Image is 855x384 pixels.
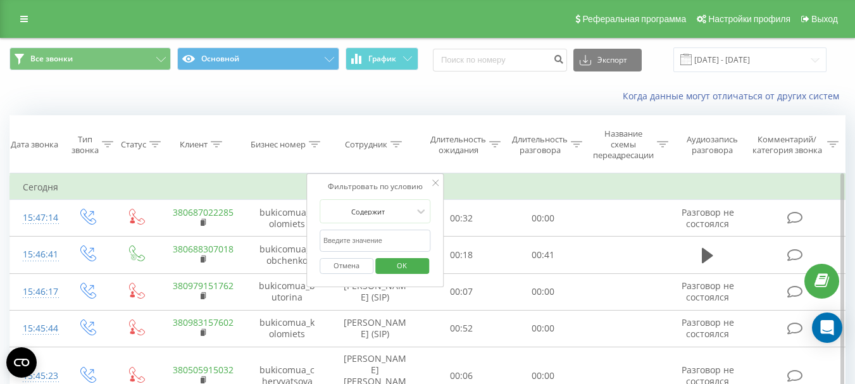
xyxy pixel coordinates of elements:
[173,364,234,376] a: 380505915032
[682,316,734,340] span: Разговор не состоялся
[512,134,568,156] div: Длительность разговора
[23,242,49,267] div: 15:46:41
[23,206,49,230] div: 15:47:14
[368,54,396,63] span: График
[330,310,421,347] td: [PERSON_NAME] (SIP)
[173,243,234,255] a: 380688307018
[6,347,37,378] button: Open CMP widget
[430,134,486,156] div: Длительность ожидания
[30,54,73,64] span: Все звонки
[623,90,846,102] a: Когда данные могут отличаться от других систем
[680,134,744,156] div: Аудиозапись разговора
[811,14,838,24] span: Выход
[251,139,306,150] div: Бизнес номер
[375,258,429,274] button: OK
[173,206,234,218] a: 380687022285
[173,316,234,328] a: 380983157602
[433,49,567,71] input: Поиск по номеру
[330,273,421,310] td: [PERSON_NAME] (SIP)
[421,310,502,347] td: 00:52
[593,128,654,161] div: Название схемы переадресации
[245,237,330,273] td: bukicomua_sobchenko
[750,134,824,156] div: Комментарий/категория звонка
[682,206,734,230] span: Разговор не состоялся
[72,134,99,156] div: Тип звонка
[345,139,387,150] div: Сотрудник
[421,237,502,273] td: 00:18
[708,14,790,24] span: Настройки профиля
[173,280,234,292] a: 380979151762
[421,273,502,310] td: 00:07
[502,200,584,237] td: 00:00
[121,139,146,150] div: Статус
[245,273,330,310] td: bukicomua_butorina
[245,200,330,237] td: bukicomua_kolomiets
[10,175,846,200] td: Сегодня
[573,49,642,71] button: Экспорт
[502,273,584,310] td: 00:00
[320,230,431,252] input: Введите значение
[502,310,584,347] td: 00:00
[23,280,49,304] div: 15:46:17
[502,237,584,273] td: 00:41
[320,258,373,274] button: Отмена
[177,47,339,70] button: Основной
[346,47,418,70] button: График
[245,310,330,347] td: bukicomua_kolomiets
[812,313,842,343] div: Open Intercom Messenger
[11,139,58,150] div: Дата звонка
[9,47,171,70] button: Все звонки
[582,14,686,24] span: Реферальная программа
[320,180,431,193] div: Фильтровать по условию
[180,139,208,150] div: Клиент
[384,256,420,275] span: OK
[682,280,734,303] span: Разговор не состоялся
[421,200,502,237] td: 00:32
[23,316,49,341] div: 15:45:44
